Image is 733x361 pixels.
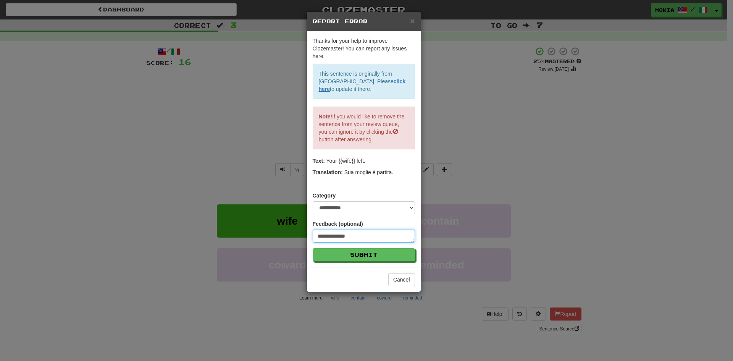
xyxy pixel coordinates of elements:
strong: Translation: [313,169,343,175]
p: Your {{wife}} left. [313,157,415,165]
button: Close [410,17,415,25]
strong: Note! [319,113,333,120]
p: This sentence is originally from [GEOGRAPHIC_DATA]. Please to update it there. [313,64,415,99]
h5: Report Error [313,18,415,25]
label: Category [313,192,336,199]
p: Thanks for your help to improve Clozemaster! You can report any issues here. [313,37,415,60]
strong: Text: [313,158,325,164]
p: If you would like to remove the sentence from your review queue, you can ignore it by clicking th... [313,107,415,149]
span: × [410,16,415,25]
button: Submit [313,248,415,261]
p: Sua moglie è partita. [313,168,415,176]
label: Feedback (optional) [313,220,363,228]
button: Cancel [388,273,415,286]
